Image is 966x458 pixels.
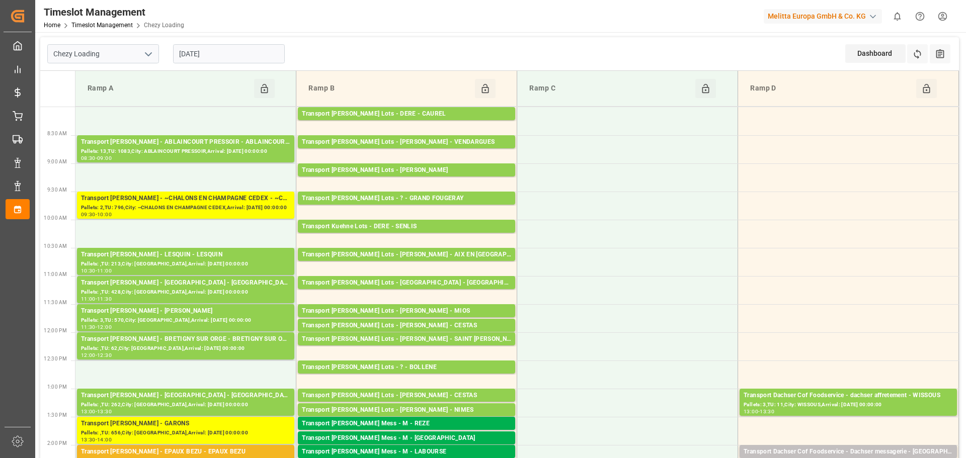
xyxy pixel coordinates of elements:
[764,7,886,26] button: Melitta Europa GmbH & Co. KG
[81,419,290,429] div: Transport [PERSON_NAME] - GARONS
[302,175,511,184] div: Pallets: 1,TU: ,City: CARQUEFOU,Arrival: [DATE] 00:00:00
[302,443,511,452] div: Pallets: ,TU: 50,City: [GEOGRAPHIC_DATA],Arrival: [DATE] 00:00:00
[81,260,290,268] div: Pallets: ,TU: 213,City: [GEOGRAPHIC_DATA],Arrival: [DATE] 00:00:00
[96,268,97,273] div: -
[47,440,67,446] span: 2:00 PM
[81,204,290,212] div: Pallets: 2,TU: 796,City: ~CHALONS EN CHAMPAGNE CEDEX,Arrival: [DATE] 00:00:00
[96,409,97,414] div: -
[302,344,511,353] div: Pallets: 11,TU: 261,City: [GEOGRAPHIC_DATA][PERSON_NAME],Arrival: [DATE] 00:00:00
[302,109,511,119] div: Transport [PERSON_NAME] Lots - DERE - CAUREL
[81,156,96,160] div: 08:30
[302,250,511,260] div: Transport [PERSON_NAME] Lots - [PERSON_NAME] - AIX EN [GEOGRAPHIC_DATA]
[97,156,112,160] div: 09:00
[97,325,112,329] div: 12:00
[744,401,953,409] div: Pallets: 3,TU: 11,City: WISSOUS,Arrival: [DATE] 00:00:00
[764,9,882,24] div: Melitta Europa GmbH & Co. KG
[302,391,511,401] div: Transport [PERSON_NAME] Lots - [PERSON_NAME] - CESTAS
[81,137,290,147] div: Transport [PERSON_NAME] - ABLAINCOURT PRESSOIR - ABLAINCOURT PRESSOIR
[302,119,511,128] div: Pallets: 2,TU: 289,City: [GEOGRAPHIC_DATA],Arrival: [DATE] 00:00:00
[302,415,511,424] div: Pallets: ,TU: 404,City: [GEOGRAPHIC_DATA],Arrival: [DATE] 00:00:00
[96,437,97,442] div: -
[97,212,112,217] div: 10:00
[47,44,159,63] input: Type to search/select
[47,131,67,136] span: 8:30 AM
[302,232,511,240] div: Pallets: 2,TU: 1221,City: [GEOGRAPHIC_DATA],Arrival: [DATE] 00:00:00
[81,429,290,437] div: Pallets: ,TU: 656,City: [GEOGRAPHIC_DATA],Arrival: [DATE] 00:00:00
[304,79,474,98] div: Ramp B
[744,447,953,457] div: Transport Dachser Cof Foodservice - Dachser messagerie - [GEOGRAPHIC_DATA]
[81,212,96,217] div: 09:30
[758,409,760,414] div: -
[81,325,96,329] div: 11:30
[302,165,511,175] div: Transport [PERSON_NAME] Lots - [PERSON_NAME]
[44,328,67,333] span: 12:00 PM
[744,391,953,401] div: Transport Dachser Cof Foodservice - dachser affretement - WISSOUS
[44,300,67,305] span: 11:30 AM
[97,437,112,442] div: 14:00
[47,384,67,390] span: 1:00 PM
[845,44,906,63] div: Dashboard
[96,156,97,160] div: -
[302,419,511,429] div: Transport [PERSON_NAME] Mess - M - REZE
[744,409,758,414] div: 13:00
[140,46,155,62] button: open menu
[44,215,67,221] span: 10:00 AM
[44,271,67,277] span: 11:00 AM
[81,353,96,357] div: 12:00
[97,268,112,273] div: 11:00
[302,260,511,268] div: Pallets: ,TU: 67,City: [GEOGRAPHIC_DATA],Arrival: [DATE] 00:00:00
[96,325,97,329] div: -
[81,391,290,401] div: Transport [PERSON_NAME] - [GEOGRAPHIC_DATA] - [GEOGRAPHIC_DATA]
[886,5,909,28] button: show 0 new notifications
[96,212,97,217] div: -
[44,356,67,361] span: 12:30 PM
[302,147,511,156] div: Pallets: 20,TU: 464,City: [GEOGRAPHIC_DATA],Arrival: [DATE] 00:00:00
[81,401,290,409] div: Pallets: ,TU: 262,City: [GEOGRAPHIC_DATA],Arrival: [DATE] 00:00:00
[47,412,67,418] span: 1:30 PM
[44,22,60,29] a: Home
[302,321,511,331] div: Transport [PERSON_NAME] Lots - [PERSON_NAME] - CESTAS
[81,344,290,353] div: Pallets: ,TU: 62,City: [GEOGRAPHIC_DATA],Arrival: [DATE] 00:00:00
[96,297,97,301] div: -
[47,159,67,164] span: 9:00 AM
[81,268,96,273] div: 10:30
[97,409,112,414] div: 13:30
[97,353,112,357] div: 12:30
[81,297,96,301] div: 11:00
[302,447,511,457] div: Transport [PERSON_NAME] Mess - M - LABOURSE
[81,250,290,260] div: Transport [PERSON_NAME] - LESQUIN - LESQUIN
[173,44,285,63] input: DD-MM-YYYY
[302,278,511,288] div: Transport [PERSON_NAME] Lots - [GEOGRAPHIC_DATA] - [GEOGRAPHIC_DATA]
[302,373,511,381] div: Pallets: 9,TU: 744,City: BOLLENE,Arrival: [DATE] 00:00:00
[81,437,96,442] div: 13:30
[81,316,290,325] div: Pallets: 3,TU: 570,City: [GEOGRAPHIC_DATA],Arrival: [DATE] 00:00:00
[81,288,290,297] div: Pallets: ,TU: 428,City: [GEOGRAPHIC_DATA],Arrival: [DATE] 00:00:00
[302,362,511,373] div: Transport [PERSON_NAME] Lots - ? - BOLLENE
[302,222,511,232] div: Transport Kuehne Lots - DERE - SENLIS
[302,316,511,325] div: Pallets: 2,TU: 98,City: MIOS,Arrival: [DATE] 00:00:00
[302,137,511,147] div: Transport [PERSON_NAME] Lots - [PERSON_NAME] - VENDARGUES
[302,401,511,409] div: Pallets: ,TU: 257,City: CESTAS,Arrival: [DATE] 00:00:00
[81,278,290,288] div: Transport [PERSON_NAME] - [GEOGRAPHIC_DATA] - [GEOGRAPHIC_DATA]
[302,405,511,415] div: Transport [PERSON_NAME] Lots - [PERSON_NAME] - NIMES
[302,288,511,297] div: Pallets: ,TU: 122,City: [GEOGRAPHIC_DATA],Arrival: [DATE] 00:00:00
[81,334,290,344] div: Transport [PERSON_NAME] - BRETIGNY SUR ORGE - BRETIGNY SUR ORGE
[81,147,290,156] div: Pallets: 13,TU: 1083,City: ABLAINCOURT PRESSOIR,Arrival: [DATE] 00:00:00
[47,187,67,193] span: 9:30 AM
[44,243,67,249] span: 10:30 AM
[302,204,511,212] div: Pallets: 11,TU: 922,City: [GEOGRAPHIC_DATA],Arrival: [DATE] 00:00:00
[44,5,184,20] div: Timeslot Management
[302,194,511,204] div: Transport [PERSON_NAME] Lots - ? - GRAND FOUGERAY
[525,79,695,98] div: Ramp C
[84,79,254,98] div: Ramp A
[96,353,97,357] div: -
[71,22,133,29] a: Timeslot Management
[909,5,931,28] button: Help Center
[81,194,290,204] div: Transport [PERSON_NAME] - ~CHALONS EN CHAMPAGNE CEDEX - ~CHALONS EN CHAMPAGNE CEDEX
[760,409,774,414] div: 13:30
[302,306,511,316] div: Transport [PERSON_NAME] Lots - [PERSON_NAME] - MIOS
[302,334,511,344] div: Transport [PERSON_NAME] Lots - [PERSON_NAME] - SAINT [PERSON_NAME] DU CRAU
[746,79,916,98] div: Ramp D
[97,297,112,301] div: 11:30
[302,433,511,443] div: Transport [PERSON_NAME] Mess - M - [GEOGRAPHIC_DATA]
